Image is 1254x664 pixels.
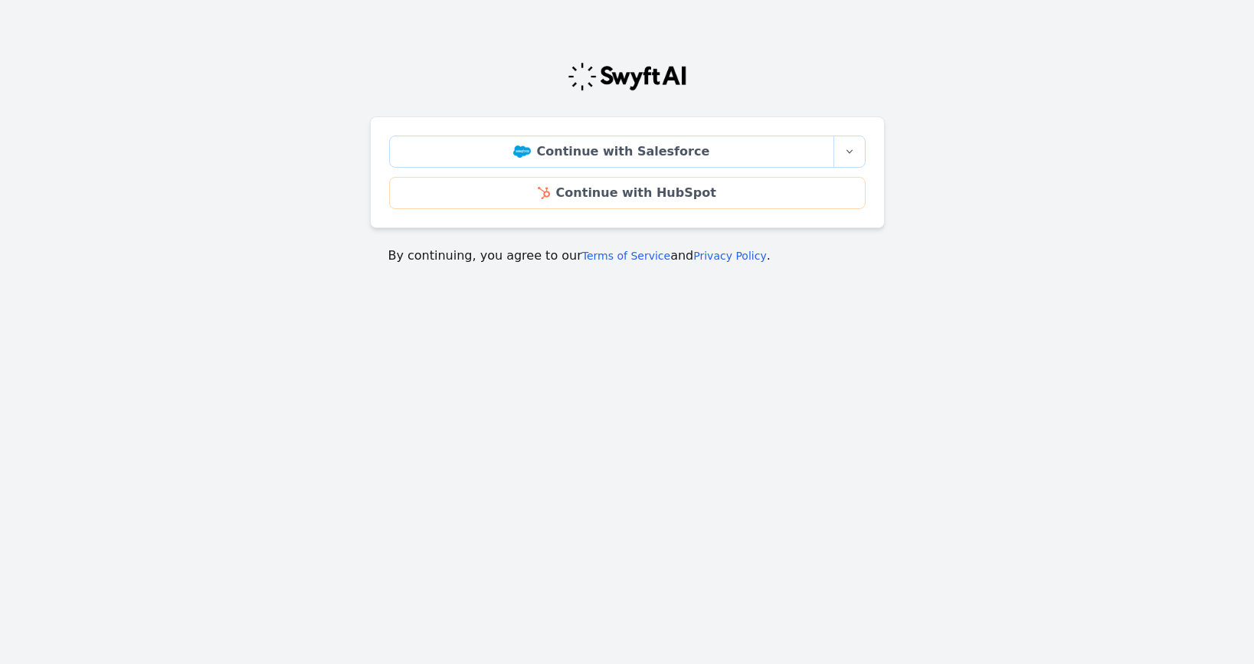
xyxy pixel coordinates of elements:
img: Salesforce [513,146,531,158]
a: Continue with Salesforce [389,136,834,168]
a: Continue with HubSpot [389,177,866,209]
p: By continuing, you agree to our and . [388,247,866,265]
a: Privacy Policy [693,250,766,262]
img: Swyft Logo [567,61,688,92]
img: HubSpot [538,187,549,199]
a: Terms of Service [582,250,670,262]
